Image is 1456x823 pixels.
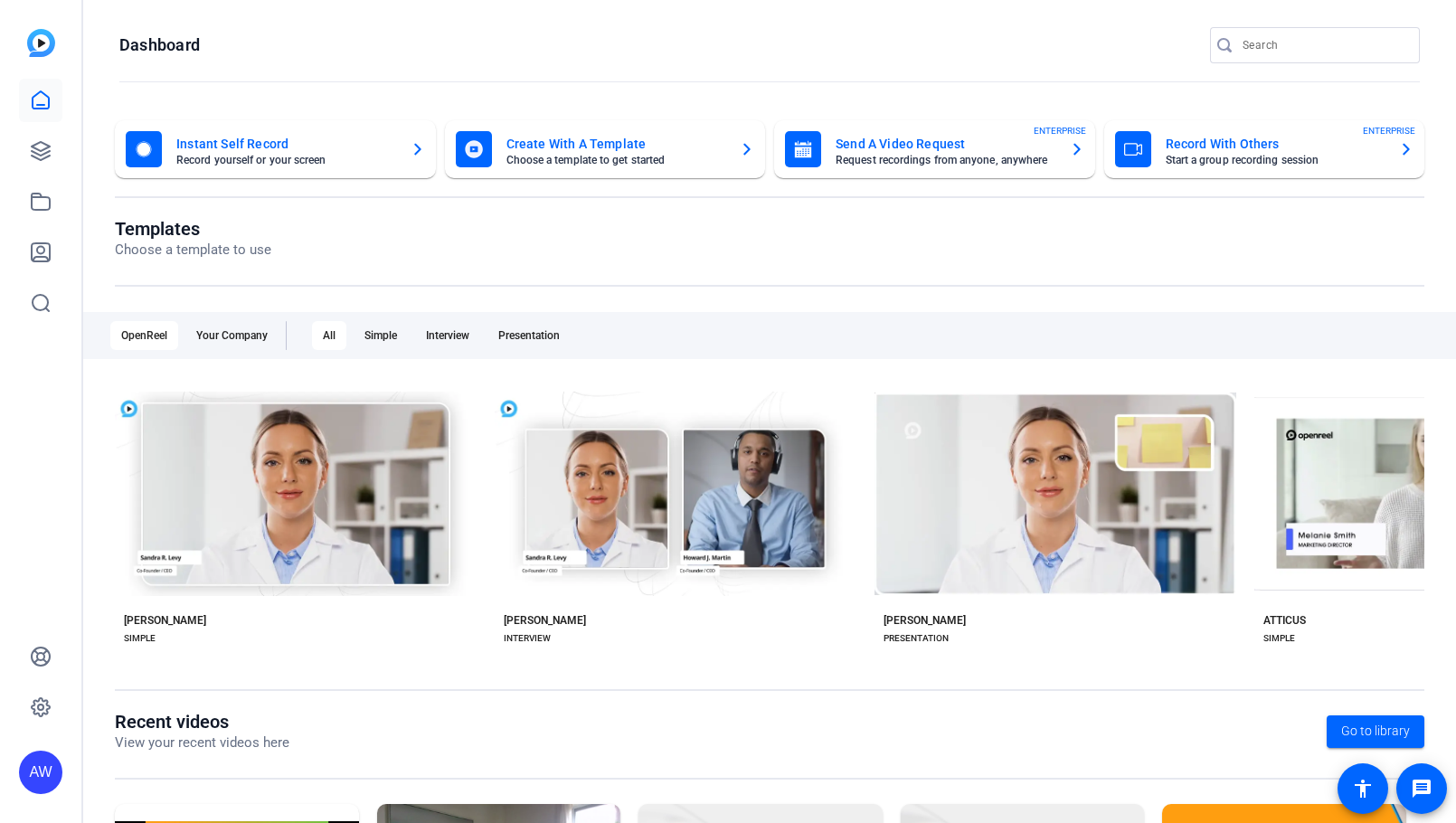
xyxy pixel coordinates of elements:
button: Create With A TemplateChoose a template to get started [445,120,766,178]
div: [PERSON_NAME] [884,613,966,628]
mat-card-title: Create With A Template [506,133,726,155]
h1: Recent videos [115,711,289,733]
mat-card-subtitle: Record yourself or your screen [176,155,396,166]
mat-card-title: Send A Video Request [836,133,1055,155]
div: Your Company [185,321,279,350]
div: OpenReel [110,321,178,350]
mat-icon: accessibility [1352,778,1374,799]
mat-card-subtitle: Request recordings from anyone, anywhere [836,155,1055,166]
div: INTERVIEW [504,631,551,646]
div: SIMPLE [1263,631,1295,646]
span: Go to library [1341,722,1410,741]
div: Presentation [487,321,571,350]
button: Instant Self RecordRecord yourself or your screen [115,120,436,178]
h1: Dashboard [119,34,200,56]
mat-icon: message [1411,778,1432,799]
span: ENTERPRISE [1363,124,1415,137]
mat-card-title: Record With Others [1166,133,1385,155]
h1: Templates [115,218,271,240]
div: SIMPLE [124,631,156,646]
div: [PERSON_NAME] [124,613,206,628]
span: ENTERPRISE [1034,124,1086,137]
img: blue-gradient.svg [27,29,55,57]
div: Simple [354,321,408,350]
div: All [312,321,346,350]
mat-card-title: Instant Self Record [176,133,396,155]
div: PRESENTATION [884,631,949,646]
p: View your recent videos here [115,733,289,753]
button: Send A Video RequestRequest recordings from anyone, anywhereENTERPRISE [774,120,1095,178]
mat-card-subtitle: Choose a template to get started [506,155,726,166]
div: ATTICUS [1263,613,1306,628]
mat-card-subtitle: Start a group recording session [1166,155,1385,166]
button: Record With OthersStart a group recording sessionENTERPRISE [1104,120,1425,178]
input: Search [1243,34,1405,56]
div: [PERSON_NAME] [504,613,586,628]
p: Choose a template to use [115,240,271,260]
a: Go to library [1327,715,1424,748]
div: Interview [415,321,480,350]
div: AW [19,751,62,794]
